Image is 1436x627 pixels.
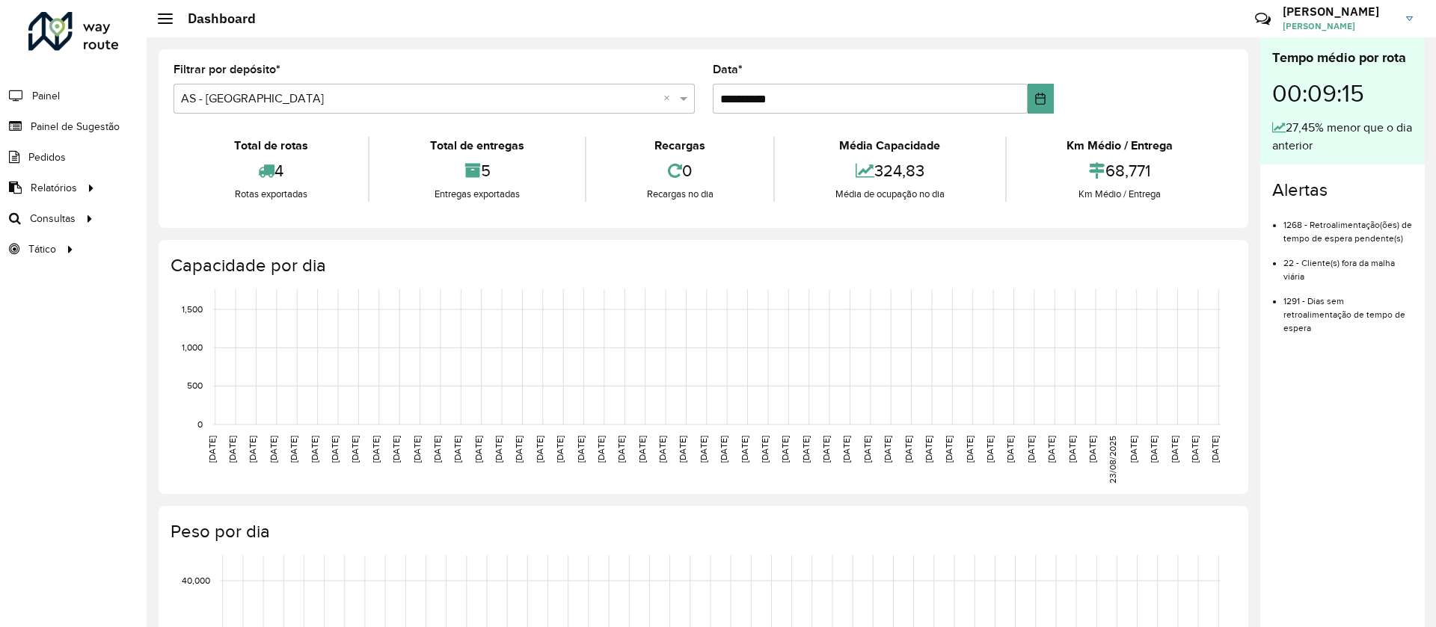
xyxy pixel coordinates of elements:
[350,436,360,463] text: [DATE]
[590,155,770,187] div: 0
[779,155,1001,187] div: 324,83
[637,436,647,463] text: [DATE]
[182,304,203,314] text: 1,500
[371,436,381,463] text: [DATE]
[535,436,544,463] text: [DATE]
[412,436,422,463] text: [DATE]
[248,436,257,463] text: [DATE]
[310,436,319,463] text: [DATE]
[391,436,401,463] text: [DATE]
[30,211,76,226] span: Consultas
[883,436,892,463] text: [DATE]
[760,436,770,463] text: [DATE]
[1129,436,1138,463] text: [DATE]
[227,436,237,463] text: [DATE]
[1028,84,1054,114] button: Choose Date
[187,381,203,391] text: 500
[779,187,1001,202] div: Média de ocupação no dia
[821,436,831,463] text: [DATE]
[452,436,462,463] text: [DATE]
[657,436,667,463] text: [DATE]
[1247,3,1279,35] a: Contato Rápido
[31,180,77,196] span: Relatórios
[182,342,203,352] text: 1,000
[330,436,340,463] text: [DATE]
[1026,436,1036,463] text: [DATE]
[576,436,586,463] text: [DATE]
[903,436,913,463] text: [DATE]
[779,137,1001,155] div: Média Capacidade
[171,255,1233,277] h4: Capacidade por dia
[596,436,606,463] text: [DATE]
[514,436,524,463] text: [DATE]
[197,419,203,429] text: 0
[1010,155,1230,187] div: 68,771
[1005,436,1015,463] text: [DATE]
[432,436,442,463] text: [DATE]
[1283,283,1413,335] li: 1291 - Dias sem retroalimentação de tempo de espera
[841,436,851,463] text: [DATE]
[207,436,217,463] text: [DATE]
[1010,137,1230,155] div: Km Médio / Entrega
[28,241,56,257] span: Tático
[1283,19,1395,33] span: [PERSON_NAME]
[173,10,256,27] h2: Dashboard
[713,61,743,78] label: Data
[616,436,626,463] text: [DATE]
[719,436,728,463] text: [DATE]
[1046,436,1056,463] text: [DATE]
[1010,187,1230,202] div: Km Médio / Entrega
[1272,68,1413,119] div: 00:09:15
[944,436,954,463] text: [DATE]
[1272,119,1413,155] div: 27,45% menor que o dia anterior
[373,155,580,187] div: 5
[663,90,676,108] span: Clear all
[1283,207,1413,245] li: 1268 - Retroalimentação(ões) de tempo de espera pendente(s)
[740,436,749,463] text: [DATE]
[177,155,364,187] div: 4
[269,436,278,463] text: [DATE]
[1108,436,1117,484] text: 23/08/2025
[801,436,811,463] text: [DATE]
[678,436,687,463] text: [DATE]
[1210,436,1220,463] text: [DATE]
[780,436,790,463] text: [DATE]
[555,436,565,463] text: [DATE]
[177,187,364,202] div: Rotas exportadas
[1149,436,1159,463] text: [DATE]
[289,436,298,463] text: [DATE]
[1067,436,1077,463] text: [DATE]
[473,436,483,463] text: [DATE]
[1170,436,1179,463] text: [DATE]
[32,88,60,104] span: Painel
[28,149,66,165] span: Pedidos
[924,436,933,463] text: [DATE]
[1272,48,1413,68] div: Tempo médio por rota
[182,575,210,585] text: 40,000
[1190,436,1200,463] text: [DATE]
[373,137,580,155] div: Total de entregas
[699,436,708,463] text: [DATE]
[494,436,503,463] text: [DATE]
[590,137,770,155] div: Recargas
[373,187,580,202] div: Entregas exportadas
[1087,436,1097,463] text: [DATE]
[174,61,280,78] label: Filtrar por depósito
[985,436,995,463] text: [DATE]
[965,436,975,463] text: [DATE]
[1272,179,1413,201] h4: Alertas
[862,436,872,463] text: [DATE]
[590,187,770,202] div: Recargas no dia
[31,119,120,135] span: Painel de Sugestão
[177,137,364,155] div: Total de rotas
[171,521,1233,543] h4: Peso por dia
[1283,245,1413,283] li: 22 - Cliente(s) fora da malha viária
[1283,4,1395,19] h3: [PERSON_NAME]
